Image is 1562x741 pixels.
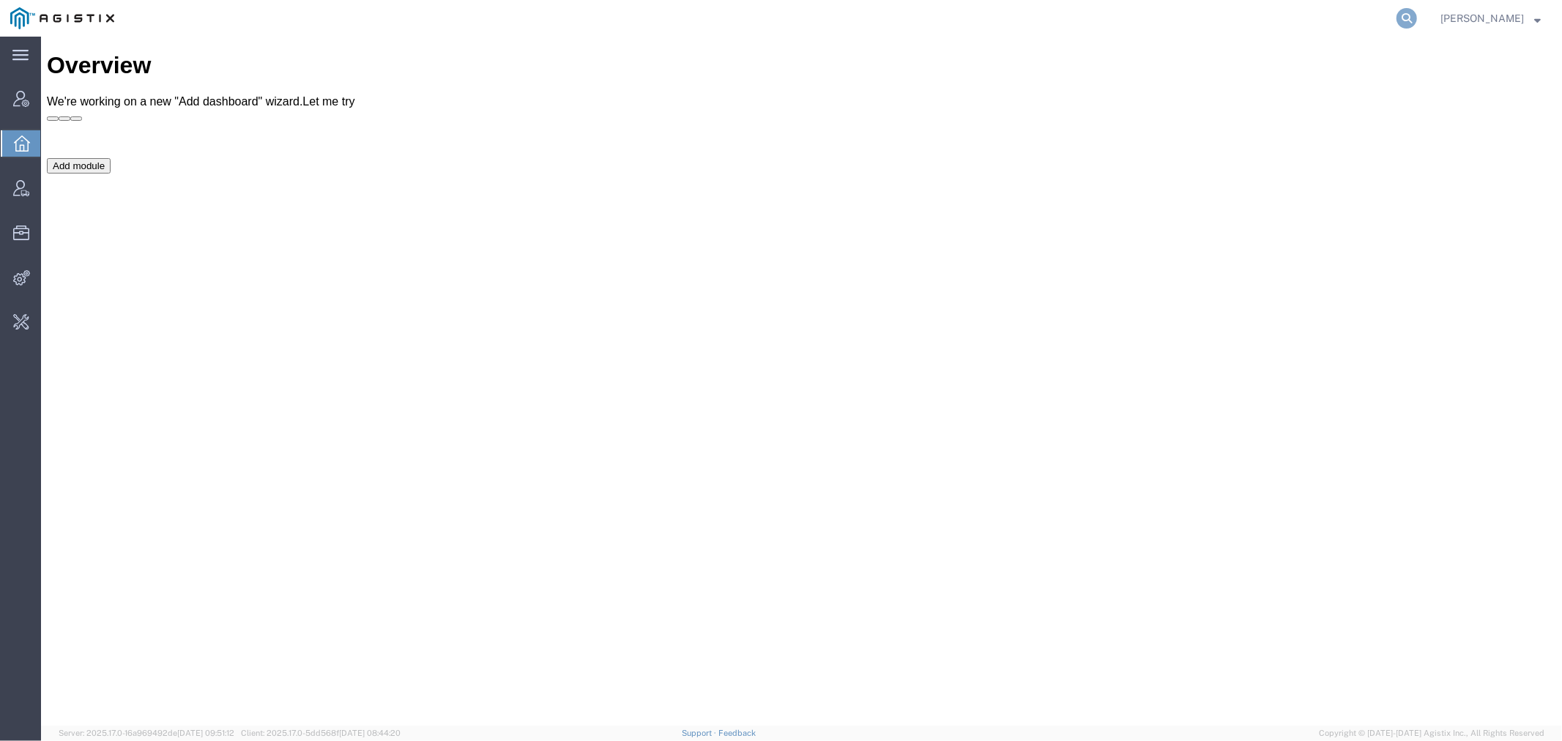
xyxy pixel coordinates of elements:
a: Support [682,729,718,737]
span: Server: 2025.17.0-16a969492de [59,729,234,737]
span: Copyright © [DATE]-[DATE] Agistix Inc., All Rights Reserved [1319,727,1544,740]
span: Client: 2025.17.0-5dd568f [241,729,401,737]
span: [DATE] 09:51:12 [177,729,234,737]
iframe: FS Legacy Container [41,37,1562,726]
a: Feedback [718,729,756,737]
button: [PERSON_NAME] [1440,10,1541,27]
span: Carrie Virgilio [1440,10,1524,26]
span: [DATE] 08:44:20 [339,729,401,737]
button: Add module [6,122,70,137]
img: logo [10,7,114,29]
a: Let me try [261,59,313,71]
